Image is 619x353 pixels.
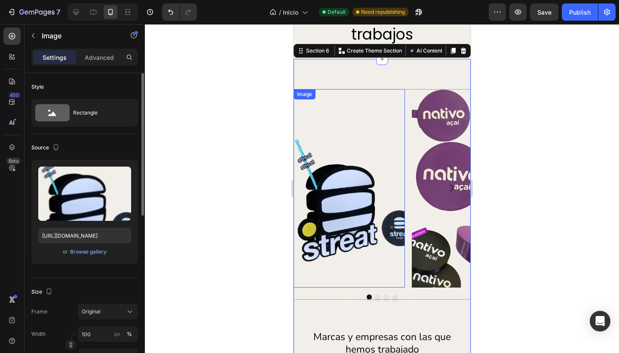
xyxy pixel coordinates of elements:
label: Frame [31,308,47,316]
div: Undo/Redo [162,3,197,21]
input: px% [78,326,138,342]
img: image_demo.jpg [118,65,230,263]
p: Image [42,31,115,41]
div: Browse gallery [70,248,107,256]
span: Original [82,308,101,316]
span: Default [328,8,346,16]
span: Need republishing [361,8,405,16]
span: Save [537,9,552,16]
div: Size [31,286,54,298]
p: Advanced [85,53,114,62]
div: Beta [6,158,21,164]
span: or [63,247,68,257]
button: Carousel Next Arrow [146,152,170,176]
button: Dot [90,270,95,276]
button: Original [78,304,138,319]
div: px [114,330,120,338]
div: Publish [569,8,591,17]
button: Publish [562,3,598,21]
button: Dot [73,270,78,276]
label: Width [31,330,46,338]
button: 7 [3,3,64,21]
div: Open Intercom Messenger [590,311,610,331]
button: Dot [82,270,87,276]
div: % [127,330,132,338]
iframe: Design area [294,24,471,353]
div: Source [31,142,61,154]
button: % [112,329,123,339]
img: preview-image [38,167,131,221]
button: Save [530,3,558,21]
input: https://example.com/image.jpg [38,228,131,243]
div: 450 [8,92,21,99]
p: Create Theme Section [53,23,108,31]
button: px [124,329,135,339]
button: Browse gallery [70,248,107,256]
div: Rectangle [73,103,126,123]
p: Settings [43,53,67,62]
div: Style [31,83,44,91]
button: AI Content [114,22,150,32]
div: Section 6 [11,23,37,31]
span: / [279,8,281,17]
h2: Marcas y empresas con las que hemos trabajado [6,306,171,333]
span: Inicio [283,8,298,17]
button: Dot [99,270,104,276]
p: 7 [56,7,60,17]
